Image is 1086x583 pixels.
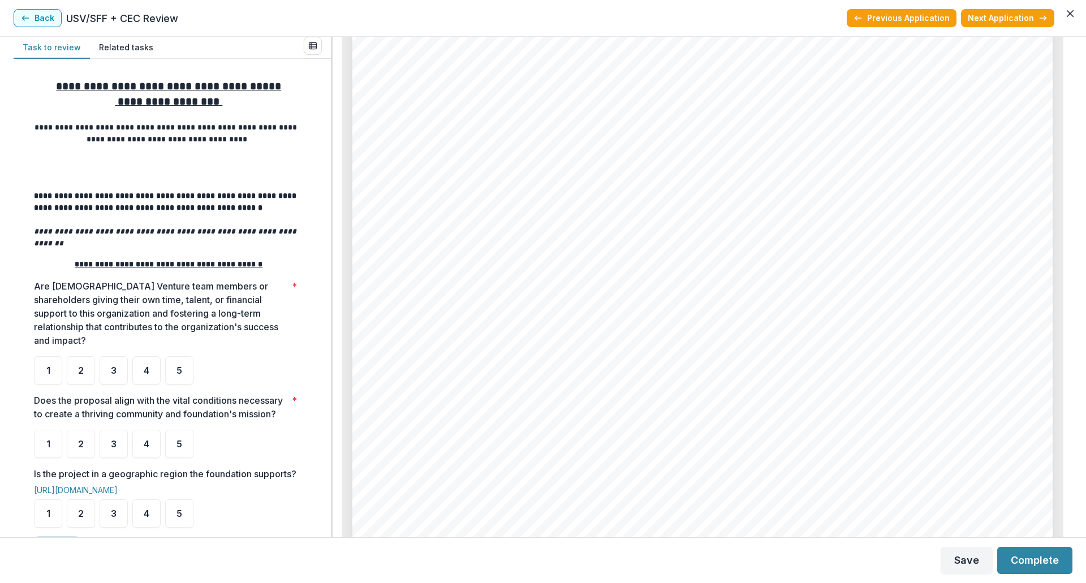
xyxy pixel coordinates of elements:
span: to increase engagement, reduce [MEDICAL_DATA] rates, and improve long term outcomes. Their role i... [395,398,1061,412]
p: USV/SFF + CEC Review [66,11,178,26]
button: Related tasks [90,37,162,59]
button: View all reviews [304,37,322,55]
span: 5 [176,439,182,448]
span: - Coaches respond immediately to those experiencing a substance use [536,492,979,506]
button: Back [14,9,62,27]
span: - The team is available twenty four hours a day, seven days a week, and [528,529,980,543]
span: replicate without having walked that same path. Recovery coaching is evidence based and proven [395,379,1007,393]
span: to the 1,754 lives lost to overdose across [US_STATE] in [DATE]. From overdose to incarceration, [395,228,1003,243]
span: every staff member has personal experience with addiction and recovery. This shared experience [395,342,1003,356]
button: Save [941,547,993,574]
span: 2 [78,366,84,375]
span: Substance use is a complex and urgent issue that impacts every corner of our community. In [395,191,973,205]
button: Next [34,537,80,555]
span: walk alongside people through the most vulnerable and uncertain moments, helping them find the [395,417,1003,431]
span: Real time response [395,529,524,543]
span: Grant Name [395,76,488,92]
span: system gaps and a lack of timely support. [395,266,654,280]
span: Grant Summary [395,132,518,149]
span: 4 [144,366,149,375]
span: 3 [111,366,117,375]
p: Is the project in a geographic region the foundation supports? [34,467,296,481]
span: 2 [78,439,84,448]
button: Complete [997,547,1072,574]
span: 4 [144,439,149,448]
span: 1 [46,366,50,375]
span: empathy, lived experience, and immediate action. Solutions is a peer driven organization, meaning [395,322,1010,336]
button: Task to review [14,37,90,59]
span: [GEOGRAPHIC_DATA], 15 confirmed overdose deaths occurred in the first half of 2024, contributing [395,210,1023,224]
span: From Crisis to Connection: Supporting Recovery at Every Stage [395,97,794,111]
span: 3 [111,509,117,518]
a: [URL][DOMAIN_NAME] [34,485,118,495]
button: Next Application [961,9,1054,27]
span: 4 [144,509,149,518]
span: The PRT at Solutions provides: [395,473,590,487]
button: Previous Application [847,9,956,27]
span: statistics continue to show how individuals and families are falling through the cracks due to [395,247,966,261]
button: Close [1061,5,1079,23]
span: The Peer Response Team (PRT) at Solutions Recovery was created to meet those gaps with [395,304,976,318]
p: Does the proposal align with the vital conditions necessary to create a thriving community and fo... [34,394,287,421]
span: 2 [78,509,84,518]
p: Are [DEMOGRAPHIC_DATA] Venture team members or shareholders giving their own time, talent, or fin... [34,279,287,347]
span: 1 [46,439,50,448]
span: crisis, often connecting them to detox, emergency care, or shelter. [395,511,808,525]
span: 1 [46,509,50,518]
span: 3 [111,439,117,448]
span: 5 [176,366,182,375]
span: next step forward. [395,435,507,450]
span: 5 [176,509,182,518]
span: Grant Information [395,40,514,54]
span: is our greatest strength. It creates a level of trust, camaraderie, and connection that is diffic... [395,360,992,374]
span: Direct crisis support [395,492,532,506]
